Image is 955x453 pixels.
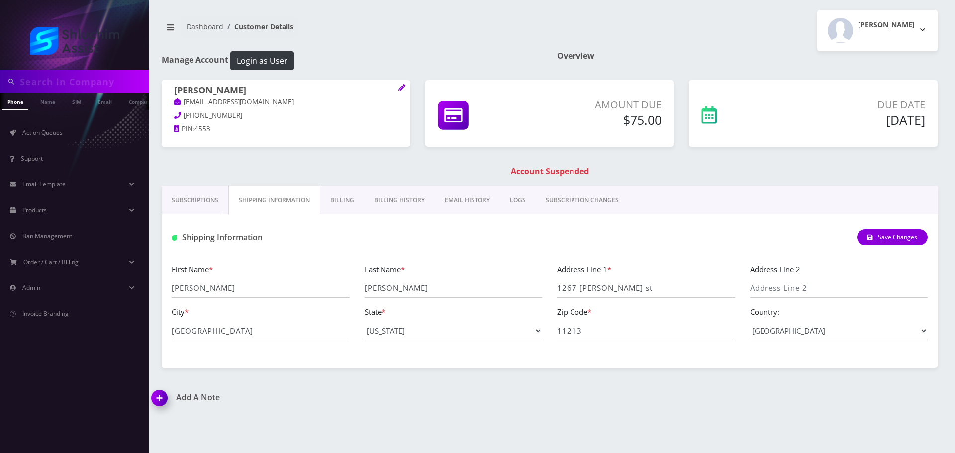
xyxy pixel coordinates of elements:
a: Billing History [364,186,435,215]
label: Country: [750,306,779,318]
label: Address Line 2 [750,264,800,275]
input: Zip [557,321,735,340]
a: Add A Note [152,393,542,402]
span: [PHONE_NUMBER] [184,111,242,120]
a: LOGS [500,186,536,215]
span: Support [21,154,43,163]
span: Invoice Branding [22,309,69,318]
h1: Shipping Information [172,233,414,242]
a: EMAIL HISTORY [435,186,500,215]
h5: $75.00 [537,112,662,127]
a: Name [35,93,60,109]
label: Address Line 1 [557,264,611,275]
h5: [DATE] [781,112,925,127]
h1: Overview [557,51,938,61]
h2: [PERSON_NAME] [858,21,915,29]
span: Order / Cart / Billing [23,258,79,266]
nav: breadcrumb [162,16,542,45]
li: Customer Details [223,21,293,32]
h1: [PERSON_NAME] [174,85,398,97]
label: State [365,306,385,318]
h1: Manage Account [162,51,542,70]
a: Billing [320,186,364,215]
a: [EMAIL_ADDRESS][DOMAIN_NAME] [174,97,294,107]
span: Action Queues [22,128,63,137]
a: PIN: [174,124,194,134]
input: Address Line 2 [750,279,928,298]
a: Email [93,93,117,109]
p: Amount Due [537,97,662,112]
input: City [172,321,350,340]
input: First Name [172,279,350,298]
button: Save Changes [857,229,928,245]
a: Dashboard [187,22,223,31]
button: [PERSON_NAME] [817,10,938,51]
label: City [172,306,189,318]
a: Login as User [228,54,294,65]
input: Address Line 1 [557,279,735,298]
a: SUBSCRIPTION CHANGES [536,186,629,215]
input: Search in Company [20,72,147,91]
a: Shipping Information [228,186,320,215]
a: SIM [67,93,86,109]
label: Zip Code [557,306,591,318]
span: 4553 [194,124,210,133]
label: First Name [172,264,213,275]
span: Ban Management [22,232,72,240]
h1: Account Suspended [164,167,935,176]
span: Admin [22,283,40,292]
span: Products [22,206,47,214]
a: Subscriptions [162,186,228,215]
label: Last Name [365,264,405,275]
img: Shluchim Assist [30,27,119,55]
a: Phone [2,93,28,110]
span: Email Template [22,180,66,188]
input: Last Name [365,279,543,298]
a: Company [124,93,157,109]
button: Login as User [230,51,294,70]
p: Due Date [781,97,925,112]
